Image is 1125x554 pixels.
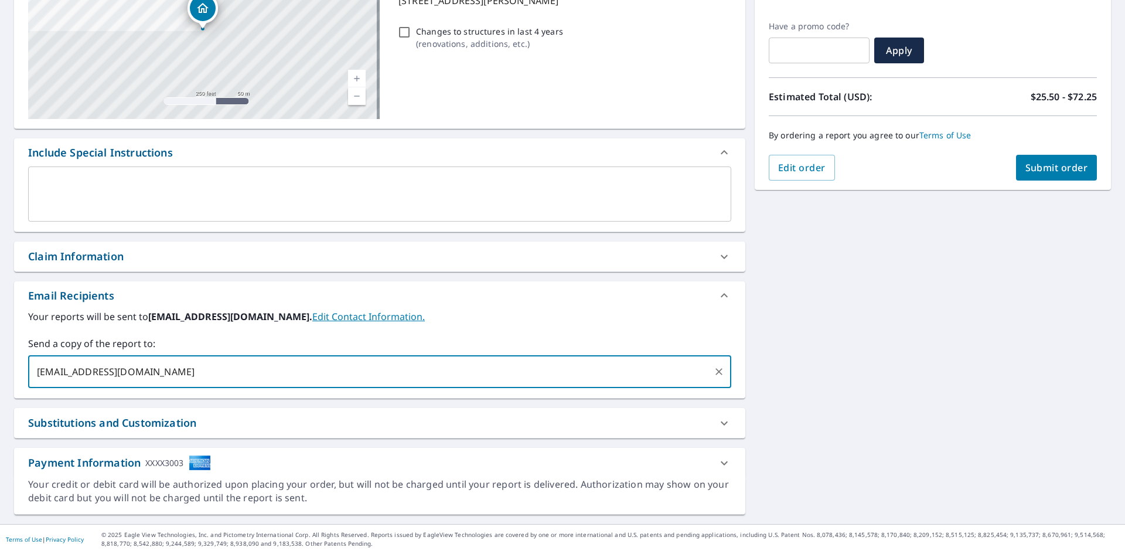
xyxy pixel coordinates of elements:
button: Apply [874,38,924,63]
p: Changes to structures in last 4 years [416,25,563,38]
img: cardImage [189,455,211,471]
b: [EMAIL_ADDRESS][DOMAIN_NAME]. [148,310,312,323]
div: Email Recipients [14,281,745,310]
a: Current Level 17, Zoom Out [348,87,366,105]
p: © 2025 Eagle View Technologies, Inc. and Pictometry International Corp. All Rights Reserved. Repo... [101,531,1119,548]
span: Apply [884,44,915,57]
p: Estimated Total (USD): [769,90,933,104]
button: Edit order [769,155,835,181]
label: Your reports will be sent to [28,310,731,324]
span: Submit order [1025,161,1088,174]
button: Clear [711,363,727,380]
div: Include Special Instructions [28,145,173,161]
a: Terms of Use [6,535,42,543]
a: EditContactInfo [312,310,425,323]
div: Payment Information [28,455,211,471]
p: By ordering a report you agree to our [769,130,1097,141]
div: Claim Information [14,242,745,271]
label: Send a copy of the report to: [28,337,731,351]
p: ( renovations, additions, etc. ) [416,38,563,50]
div: Email Recipients [28,288,114,304]
div: Claim Information [28,249,124,264]
button: Submit order [1016,155,1097,181]
a: Current Level 17, Zoom In [348,70,366,87]
div: Your credit or debit card will be authorized upon placing your order, but will not be charged unt... [28,478,731,505]
label: Have a promo code? [769,21,870,32]
span: Edit order [778,161,826,174]
div: Substitutions and Customization [14,408,745,438]
a: Privacy Policy [46,535,84,543]
div: Payment InformationXXXX3003cardImage [14,448,745,478]
div: Substitutions and Customization [28,415,196,431]
p: | [6,536,84,543]
a: Terms of Use [919,130,971,141]
p: $25.50 - $72.25 [1031,90,1097,104]
div: Include Special Instructions [14,138,745,166]
div: XXXX3003 [145,455,183,471]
